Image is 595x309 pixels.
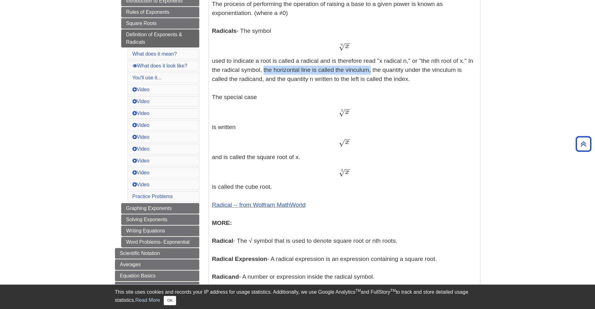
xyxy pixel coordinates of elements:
[345,109,349,116] span: x
[339,138,345,147] span: √
[121,7,199,17] a: Rules of Exponents
[212,27,237,34] b: Radicals
[132,75,161,80] a: You'll use it...
[121,29,199,47] a: Definition of Exponents & Radicals
[132,99,150,104] a: Video
[115,248,199,259] a: Scientific Notation
[132,182,150,187] a: Video
[132,63,187,68] a: What does it look like?
[339,42,345,51] span: √
[115,271,199,281] a: Equation Basics
[132,111,150,116] a: Video
[212,273,239,280] b: Radicand
[121,203,199,214] a: Graphing Exponents
[132,194,173,199] a: Practice Problems
[132,170,150,175] a: Video
[120,273,156,278] span: Equation Basics
[115,288,480,305] div: This site uses cookies and records your IP address for usage statistics. Additionally, we use Goo...
[341,43,343,47] span: n
[132,122,150,128] a: Video
[121,226,199,236] a: Writing Equations
[212,220,232,226] b: MORE:
[345,139,349,146] span: x
[339,108,345,117] span: √
[115,282,199,292] a: Polynomials
[135,297,160,303] a: Read More
[115,259,199,270] a: Averages
[390,288,396,293] sup: TM
[212,202,306,208] a: Radical -- from Wolfram MathWorld
[212,256,267,262] b: Radical Expression
[164,296,176,305] button: Close
[120,262,141,267] span: Averages
[132,87,150,92] a: Video
[212,237,233,244] b: Radical
[341,168,343,172] span: 3
[132,134,150,140] a: Video
[573,140,593,148] a: Back to Top
[341,108,343,112] span: 2
[355,288,361,293] sup: TM
[345,43,349,50] span: x
[339,168,345,177] span: √
[121,18,199,29] a: Square Roots
[132,158,150,163] a: Video
[121,214,199,225] a: Solving Exponents
[121,237,199,247] a: Word Problems- Exponential
[120,251,160,256] span: Scientific Notation
[132,146,150,152] a: Video
[132,51,177,57] a: What does it mean?
[345,169,349,176] span: x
